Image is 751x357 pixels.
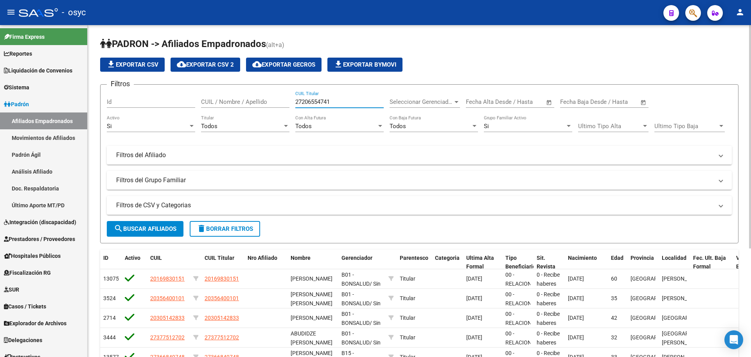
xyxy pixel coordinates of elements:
[291,255,311,261] span: Nombre
[4,218,76,227] span: Integración (discapacidad)
[466,333,499,342] div: [DATE]
[505,255,536,270] span: Tipo Beneficiario
[568,295,584,301] span: [DATE]
[147,250,190,275] datatable-header-cell: CUIL
[659,250,690,275] datatable-header-cell: Localidad
[4,83,29,92] span: Sistema
[4,100,29,109] span: Padrón
[400,295,415,301] span: Titular
[611,334,617,341] span: 32
[654,123,718,130] span: Ultimo Tipo Baja
[150,334,185,341] span: 27377512702
[4,252,61,260] span: Hospitales Públicos
[568,255,597,261] span: Nacimiento
[400,315,415,321] span: Titular
[150,295,185,301] span: 20356400101
[248,255,277,261] span: Nro Afiliado
[103,275,119,282] span: 13075
[205,315,239,321] span: 20305142833
[62,4,86,21] span: - osyc
[106,61,158,68] span: Exportar CSV
[190,221,260,237] button: Borrar Filtros
[4,66,72,75] span: Liquidación de Convenios
[201,123,217,130] span: Todos
[106,60,116,69] mat-icon: file_download
[291,275,332,282] span: [PERSON_NAME]
[150,255,162,261] span: CUIL
[397,250,432,275] datatable-header-cell: Parentesco
[611,315,617,321] span: 42
[122,250,147,275] datatable-header-cell: Activo
[466,314,499,323] div: [DATE]
[578,123,641,130] span: Ultimo Tipo Alta
[662,275,704,282] span: [PERSON_NAME]
[611,275,617,282] span: 60
[400,255,428,261] span: Parentesco
[608,250,627,275] datatable-header-cell: Edad
[631,315,683,321] span: [GEOGRAPHIC_DATA]
[107,196,732,215] mat-expansion-panel-header: Filtros de CSV y Categorias
[537,330,569,355] span: 0 - Recibe haberes regularmente
[724,330,743,349] div: Open Intercom Messenger
[295,123,312,130] span: Todos
[341,330,370,346] span: B01 - BONSALUD
[631,295,683,301] span: [GEOGRAPHIC_DATA]
[4,302,46,311] span: Casos / Tickets
[505,291,542,324] span: 00 - RELACION DE DEPENDENCIA
[4,235,75,243] span: Prestadores / Proveedores
[114,225,176,232] span: Buscar Afiliados
[197,225,253,232] span: Borrar Filtros
[735,7,745,17] mat-icon: person
[287,250,338,275] datatable-header-cell: Nombre
[631,255,654,261] span: Provincia
[341,291,370,306] span: B01 - BONSALUD
[568,315,584,321] span: [DATE]
[334,60,343,69] mat-icon: file_download
[150,315,185,321] span: 20305142833
[662,255,686,261] span: Localidad
[291,291,332,306] span: [PERSON_NAME] [PERSON_NAME]
[484,123,489,130] span: Si
[537,272,569,296] span: 0 - Recibe haberes regularmente
[466,274,499,283] div: [DATE]
[463,250,502,275] datatable-header-cell: Ultima Alta Formal
[103,295,116,301] span: 3524
[466,98,491,105] input: Start date
[327,58,402,72] button: Exportar Bymovi
[611,255,623,261] span: Edad
[560,98,586,105] input: Start date
[611,295,617,301] span: 35
[107,171,732,190] mat-expansion-panel-header: Filtros del Grupo Familiar
[107,221,183,237] button: Buscar Afiliados
[205,295,239,301] span: 20356400101
[502,250,534,275] datatable-header-cell: Tipo Beneficiario
[266,41,284,49] span: (alt+a)
[116,151,713,159] mat-panel-title: Filtros del Afiliado
[4,319,66,328] span: Explorador de Archivos
[205,255,234,261] span: CUIL Titular
[4,285,19,294] span: SUR
[116,176,713,185] mat-panel-title: Filtros del Grupo Familiar
[4,49,32,58] span: Reportes
[568,275,584,282] span: [DATE]
[693,255,726,270] span: Fec. Ult. Baja Formal
[103,255,108,261] span: ID
[498,98,536,105] input: End date
[125,255,140,261] span: Activo
[432,250,463,275] datatable-header-cell: Categoria
[177,60,186,69] mat-icon: cloud_download
[107,78,134,89] h3: Filtros
[466,294,499,303] div: [DATE]
[291,330,332,346] span: ABUDIDZE [PERSON_NAME]
[537,291,569,315] span: 0 - Recibe haberes regularmente
[114,224,123,233] mat-icon: search
[662,315,715,321] span: [GEOGRAPHIC_DATA]
[107,123,112,130] span: Si
[205,275,239,282] span: 20169830151
[252,60,262,69] mat-icon: cloud_download
[505,311,542,344] span: 00 - RELACION DE DEPENDENCIA
[639,98,648,107] button: Open calendar
[662,295,704,301] span: [PERSON_NAME]
[537,311,569,335] span: 0 - Recibe haberes regularmente
[246,58,322,72] button: Exportar GECROS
